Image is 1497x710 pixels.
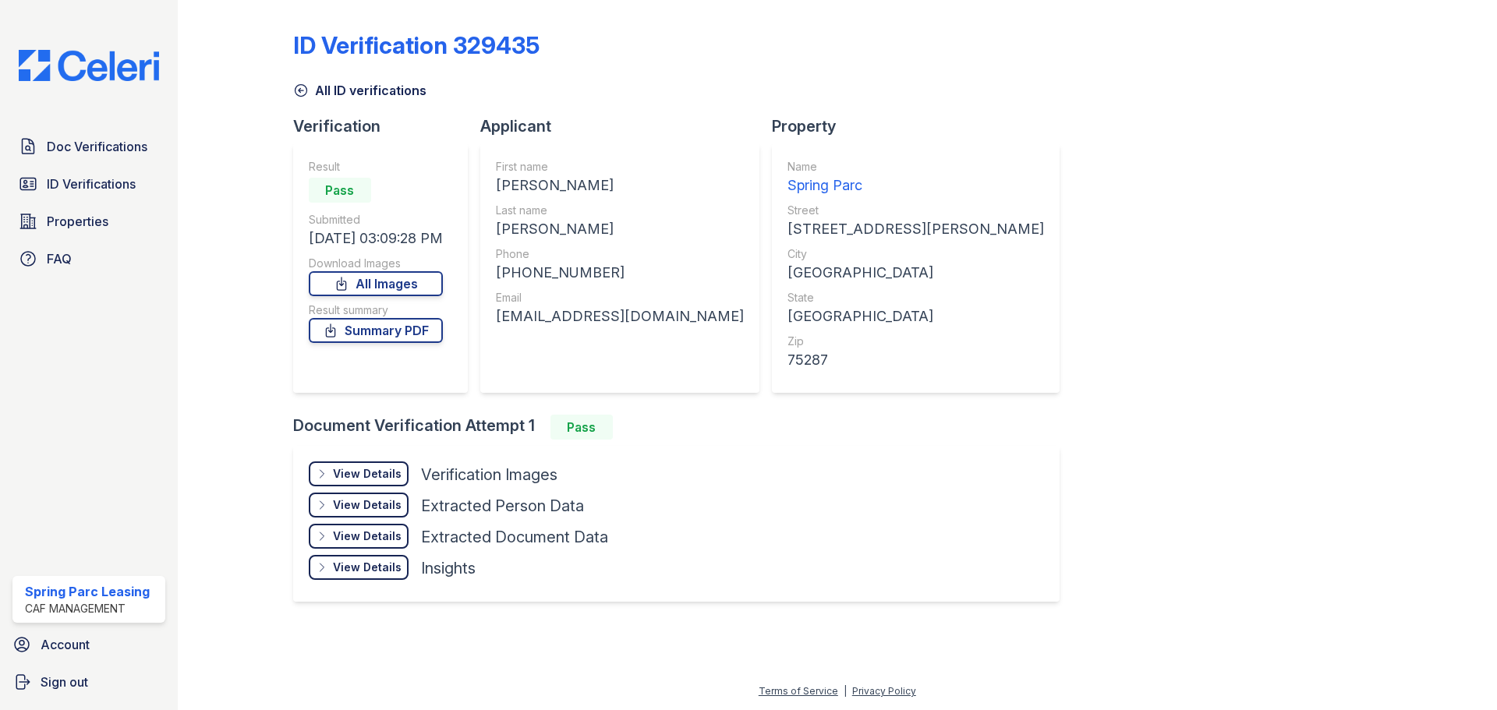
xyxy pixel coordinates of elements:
div: Result [309,159,443,175]
div: [GEOGRAPHIC_DATA] [787,262,1044,284]
a: Account [6,629,172,660]
div: ID Verification 329435 [293,31,540,59]
div: Extracted Document Data [421,526,608,548]
div: Insights [421,557,476,579]
span: Doc Verifications [47,137,147,156]
div: State [787,290,1044,306]
span: Properties [47,212,108,231]
div: [PERSON_NAME] [496,218,744,240]
div: Verification [293,115,480,137]
div: View Details [333,466,402,482]
span: ID Verifications [47,175,136,193]
span: FAQ [47,249,72,268]
div: First name [496,159,744,175]
div: Email [496,290,744,306]
div: View Details [333,560,402,575]
div: Extracted Person Data [421,495,584,517]
span: Sign out [41,673,88,691]
div: [STREET_ADDRESS][PERSON_NAME] [787,218,1044,240]
div: [EMAIL_ADDRESS][DOMAIN_NAME] [496,306,744,327]
div: Property [772,115,1072,137]
iframe: chat widget [1432,648,1481,694]
div: Verification Images [421,464,557,486]
div: 75287 [787,349,1044,371]
a: Terms of Service [759,685,838,697]
a: Name Spring Parc [787,159,1044,196]
div: [DATE] 03:09:28 PM [309,228,443,249]
div: Street [787,203,1044,218]
a: Sign out [6,666,172,698]
a: Summary PDF [309,318,443,343]
img: CE_Logo_Blue-a8612792a0a2168367f1c8372b55b34899dd931a85d93a1a3d3e32e68fde9ad4.png [6,50,172,81]
div: Download Images [309,256,443,271]
div: Phone [496,246,744,262]
a: FAQ [12,243,165,274]
span: Account [41,635,90,654]
div: [GEOGRAPHIC_DATA] [787,306,1044,327]
div: View Details [333,528,402,544]
a: ID Verifications [12,168,165,200]
div: CAF Management [25,601,150,616]
div: Pass [550,415,613,440]
a: All ID verifications [293,81,426,100]
div: Name [787,159,1044,175]
div: Pass [309,178,371,203]
a: Privacy Policy [852,685,916,697]
div: Spring Parc Leasing [25,582,150,601]
div: Zip [787,334,1044,349]
a: Properties [12,206,165,237]
div: | [844,685,847,697]
div: Applicant [480,115,772,137]
div: View Details [333,497,402,513]
div: Spring Parc [787,175,1044,196]
div: Last name [496,203,744,218]
a: Doc Verifications [12,131,165,162]
div: [PERSON_NAME] [496,175,744,196]
div: City [787,246,1044,262]
div: Document Verification Attempt 1 [293,415,1072,440]
a: All Images [309,271,443,296]
div: Result summary [309,302,443,318]
div: Submitted [309,212,443,228]
div: [PHONE_NUMBER] [496,262,744,284]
